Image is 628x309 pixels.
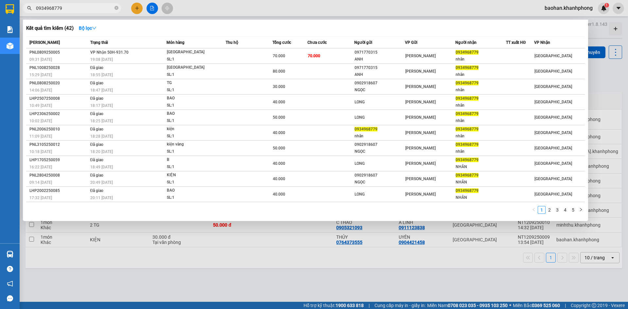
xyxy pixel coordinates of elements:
span: 18:20 [DATE] [90,149,113,154]
span: 09:31 [DATE] [29,57,52,62]
img: warehouse-icon [7,43,13,49]
span: Người nhận [455,40,477,45]
div: 0902918607 [355,172,405,179]
span: [PERSON_NAME] [405,192,436,197]
span: 18:25 [DATE] [90,119,113,123]
span: 0934968779 [456,142,479,147]
span: Món hàng [166,40,184,45]
div: nhân [456,56,506,63]
div: SL: 1 [167,163,216,171]
div: kiện vàng [167,141,216,148]
div: LHP2306250002 [29,111,88,117]
div: LHP1705250059 [29,157,88,163]
span: 0934968779 [456,81,479,85]
span: search [27,6,32,10]
div: nhân [355,133,405,140]
div: NGỌC [355,87,405,94]
span: Đã giao [90,127,104,131]
div: BAO [167,110,216,117]
div: SL: 1 [167,87,216,94]
span: 0934968779 [456,65,479,70]
li: 2 [546,206,553,214]
span: [PERSON_NAME] [405,100,436,104]
img: solution-icon [7,26,13,33]
span: 0934968779 [456,96,479,101]
input: Tìm tên, số ĐT hoặc mã đơn [36,5,113,12]
span: close-circle [114,6,118,10]
span: [PERSON_NAME] [405,54,436,58]
span: [GEOGRAPHIC_DATA] [534,100,572,104]
span: Trạng thái [90,40,108,45]
div: nhân [456,87,506,94]
div: 0902918607 [355,141,405,148]
img: logo-vxr [6,4,14,14]
div: SL: 1 [167,117,216,125]
a: 3 [554,206,561,214]
span: Đã giao [90,96,104,101]
span: Tổng cước [272,40,291,45]
span: 30.000 [273,84,285,89]
a: 5 [569,206,577,214]
div: LHP2002250085 [29,187,88,194]
span: Chưa cước [307,40,327,45]
span: 16:22 [DATE] [29,165,52,169]
span: 11:09 [DATE] [29,134,52,139]
div: ANH [355,71,405,78]
div: KIỆN [167,172,216,179]
span: 0934968779 [456,112,479,116]
div: SL: 1 [167,56,216,63]
img: warehouse-icon [7,251,13,258]
span: 0934968779 [456,50,479,55]
span: [PERSON_NAME] [405,84,436,89]
div: ANH [355,56,405,63]
div: PNL0808250020 [29,80,88,87]
div: BAO [167,187,216,194]
span: [GEOGRAPHIC_DATA] [534,177,572,181]
span: 50.000 [273,115,285,120]
span: 0934968779 [456,173,479,178]
div: kiện [167,126,216,133]
span: Đã giao [90,158,104,162]
span: 0934968779 [456,188,479,193]
div: 0902918607 [355,80,405,87]
span: 10:18 [DATE] [29,149,52,154]
a: 4 [562,206,569,214]
span: 15:29 [DATE] [29,73,52,77]
span: left [532,208,536,212]
div: [GEOGRAPHIC_DATA] [167,64,216,71]
span: [GEOGRAPHIC_DATA] [534,192,572,197]
div: B [167,156,216,163]
li: 1 [538,206,546,214]
span: notification [7,281,13,287]
span: 50.000 [273,146,285,150]
span: 70.000 [308,54,320,58]
span: Thu hộ [226,40,238,45]
span: Đã giao [90,65,104,70]
span: 40.000 [273,161,285,166]
a: 2 [546,206,553,214]
div: PNL2804250008 [29,172,88,179]
span: 17:32 [DATE] [29,196,52,200]
span: 40.000 [273,192,285,197]
div: NHÂN [456,179,506,186]
span: VP Gửi [405,40,417,45]
span: 40.000 [273,130,285,135]
div: 0971770315 [355,49,405,56]
span: 40.000 [273,100,285,104]
span: [PERSON_NAME] [405,130,436,135]
strong: Bộ lọc [79,26,96,31]
div: NHÂN [456,163,506,170]
span: [PERSON_NAME] [405,161,436,166]
span: 40.000 [273,177,285,181]
a: 1 [538,206,545,214]
span: down [92,26,96,30]
div: nhân [456,148,506,155]
span: [GEOGRAPHIC_DATA] [534,69,572,74]
span: 10:49 [DATE] [29,103,52,108]
span: 18:55 [DATE] [90,73,113,77]
div: 0971770315 [355,64,405,71]
div: nhân [456,71,506,78]
div: PNL3105250012 [29,141,88,148]
div: TG [167,79,216,87]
